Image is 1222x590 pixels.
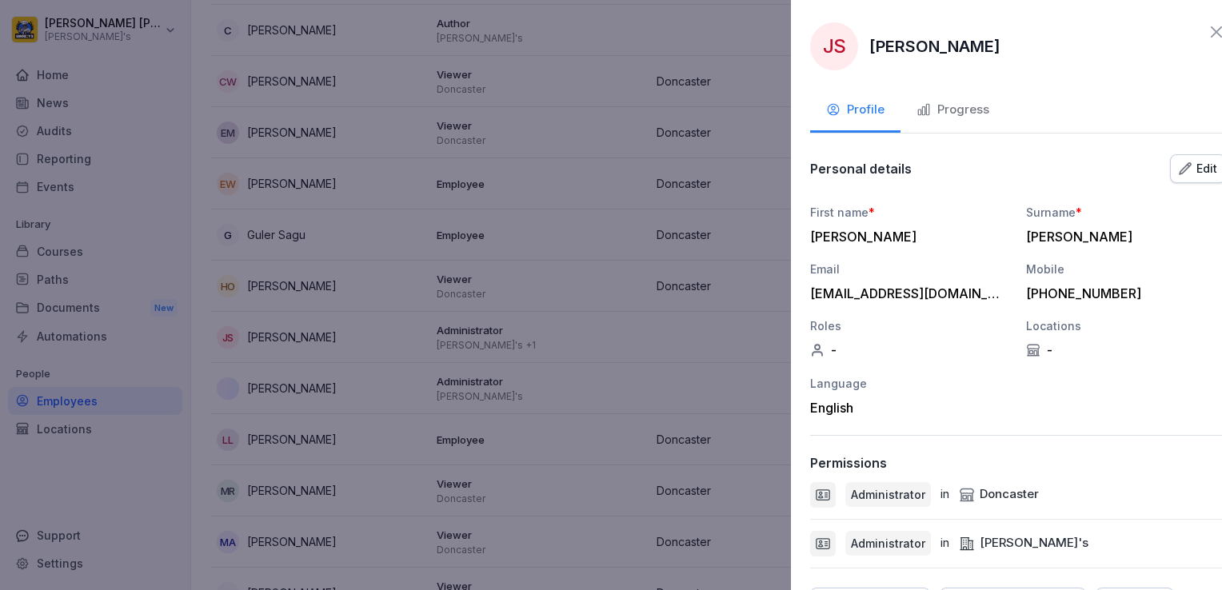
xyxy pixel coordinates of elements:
div: [EMAIL_ADDRESS][DOMAIN_NAME] [810,285,1002,301]
div: First name [810,204,1010,221]
div: [PERSON_NAME] [1026,229,1218,245]
p: Administrator [851,486,925,503]
div: [PHONE_NUMBER] [1026,285,1218,301]
p: Personal details [810,161,912,177]
p: in [940,485,949,504]
div: JS [810,22,858,70]
div: - [810,342,1010,358]
p: in [940,534,949,552]
div: Progress [916,101,989,119]
p: Permissions [810,455,887,471]
button: Progress [901,90,1005,133]
div: English [810,400,1010,416]
div: [PERSON_NAME] [810,229,1002,245]
p: [PERSON_NAME] [869,34,1000,58]
div: Email [810,261,1010,277]
button: Profile [810,90,901,133]
div: Profile [826,101,885,119]
p: Administrator [851,535,925,552]
div: [PERSON_NAME]'s [959,534,1088,552]
div: Edit [1179,160,1217,177]
div: Doncaster [959,485,1039,504]
div: Language [810,375,1010,392]
div: Roles [810,317,1010,334]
